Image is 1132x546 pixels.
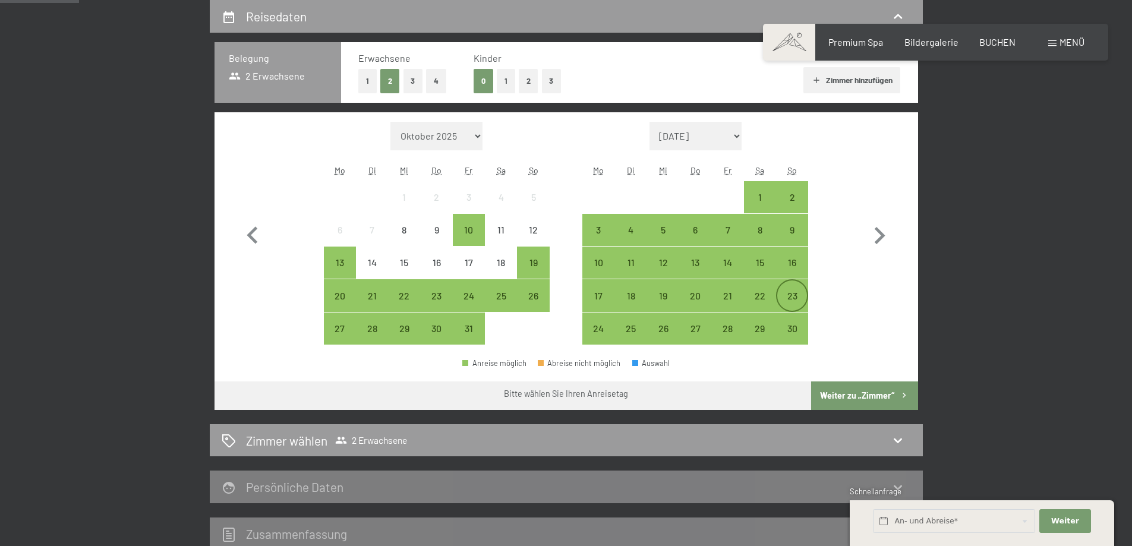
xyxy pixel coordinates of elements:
div: Anreise nicht möglich [388,247,420,279]
div: 20 [325,291,355,321]
div: Anreise nicht möglich [517,181,549,213]
div: Thu Oct 02 2025 [421,181,453,213]
div: 13 [680,258,710,288]
h2: Reisedaten [246,9,307,24]
div: Anreise nicht möglich [388,181,420,213]
abbr: Montag [593,165,604,175]
div: Tue Oct 14 2025 [356,247,388,279]
div: Wed Oct 15 2025 [388,247,420,279]
a: Bildergalerie [904,36,958,48]
div: Sat Oct 11 2025 [485,214,517,246]
span: 2 Erwachsene [335,434,407,446]
div: Anreise nicht möglich [421,181,453,213]
abbr: Sonntag [787,165,797,175]
div: Anreise möglich [517,279,549,311]
div: 27 [325,324,355,354]
div: 4 [486,192,516,222]
abbr: Mittwoch [659,165,667,175]
div: 16 [777,258,807,288]
div: 15 [389,258,419,288]
div: 18 [486,258,516,288]
button: Vorheriger Monat [235,122,270,345]
button: Zimmer hinzufügen [803,67,900,93]
div: Anreise möglich [679,247,711,279]
div: 3 [454,192,484,222]
button: 1 [358,69,377,93]
abbr: Freitag [724,165,731,175]
div: 24 [584,324,613,354]
div: 5 [518,192,548,222]
a: BUCHEN [979,36,1016,48]
div: Anreise möglich [776,247,808,279]
div: Mon Nov 10 2025 [582,247,614,279]
div: Sat Nov 29 2025 [744,313,776,345]
div: Anreise möglich [711,279,743,311]
button: 3 [542,69,562,93]
div: 1 [389,192,419,222]
div: 1 [745,192,775,222]
div: 5 [648,225,678,255]
div: Anreise möglich [711,247,743,279]
a: Premium Spa [828,36,883,48]
div: Tue Oct 28 2025 [356,313,388,345]
div: Anreise möglich [776,279,808,311]
div: Sat Nov 15 2025 [744,247,776,279]
abbr: Sonntag [529,165,538,175]
div: Tue Oct 07 2025 [356,214,388,246]
div: 24 [454,291,484,321]
div: Anreise möglich [421,279,453,311]
div: 11 [616,258,646,288]
div: Mon Oct 20 2025 [324,279,356,311]
div: Thu Oct 23 2025 [421,279,453,311]
div: Anreise nicht möglich [453,181,485,213]
div: Anreise möglich [324,279,356,311]
div: Tue Oct 21 2025 [356,279,388,311]
div: Mon Nov 17 2025 [582,279,614,311]
div: 2 [777,192,807,222]
div: Anreise möglich [421,313,453,345]
h2: Persönliche Daten [246,479,343,494]
abbr: Donnerstag [690,165,701,175]
div: Anreise möglich [485,279,517,311]
div: Anreise möglich [647,214,679,246]
div: 29 [745,324,775,354]
div: Anreise nicht möglich [421,214,453,246]
span: Erwachsene [358,52,411,64]
div: Anreise möglich [679,313,711,345]
div: Sun Nov 09 2025 [776,214,808,246]
span: Weiter [1051,516,1079,526]
abbr: Freitag [465,165,472,175]
button: 1 [497,69,515,93]
abbr: Montag [335,165,345,175]
div: Sun Nov 16 2025 [776,247,808,279]
span: Schnellanfrage [850,487,901,496]
div: Thu Nov 20 2025 [679,279,711,311]
div: 10 [584,258,613,288]
div: 19 [518,258,548,288]
div: Anreise möglich [776,214,808,246]
div: Wed Nov 12 2025 [647,247,679,279]
div: Mon Nov 24 2025 [582,313,614,345]
div: 11 [486,225,516,255]
div: Thu Oct 30 2025 [421,313,453,345]
div: Anreise nicht möglich [324,214,356,246]
div: 22 [745,291,775,321]
div: Anreise möglich [462,359,526,367]
div: Anreise nicht möglich [356,214,388,246]
div: Anreise möglich [324,247,356,279]
div: Anreise möglich [453,279,485,311]
div: 28 [357,324,387,354]
div: 17 [584,291,613,321]
div: 6 [680,225,710,255]
div: Sun Oct 26 2025 [517,279,549,311]
div: Anreise möglich [324,313,356,345]
div: Thu Nov 27 2025 [679,313,711,345]
div: Sun Oct 12 2025 [517,214,549,246]
button: Weiter zu „Zimmer“ [811,381,917,410]
div: 25 [486,291,516,321]
abbr: Dienstag [627,165,635,175]
div: Anreise möglich [582,247,614,279]
span: Kinder [474,52,502,64]
div: Mon Oct 06 2025 [324,214,356,246]
div: 21 [712,291,742,321]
